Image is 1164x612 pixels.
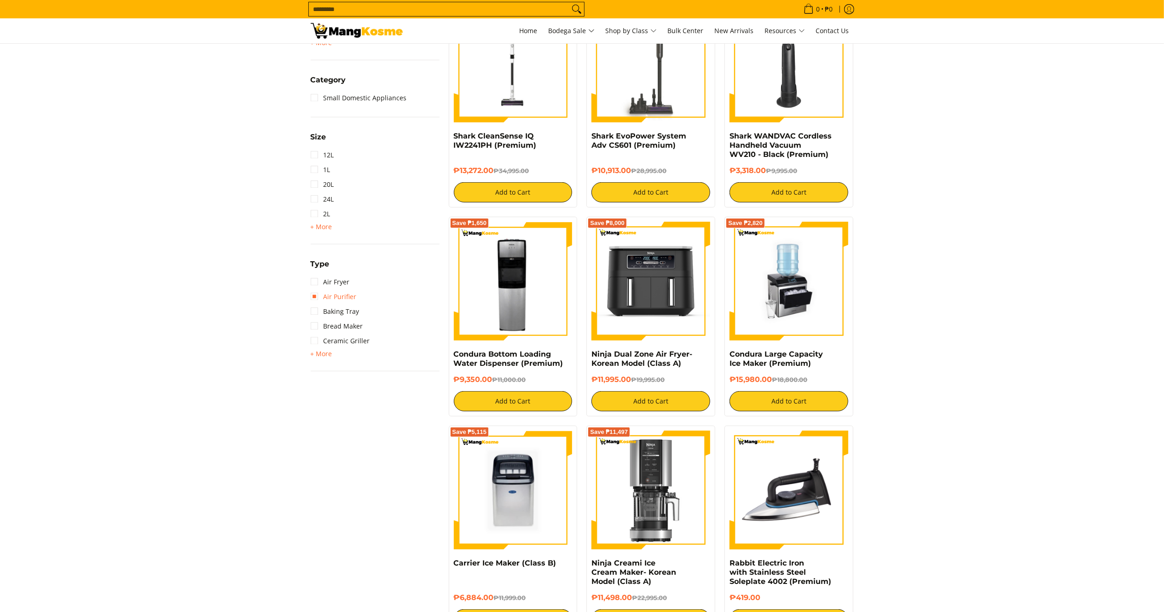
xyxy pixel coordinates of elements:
span: + More [311,39,332,46]
a: Shark CleanSense IQ IW2241PH (Premium) [454,132,537,150]
span: ₱0 [824,6,834,12]
img: Condura Bottom Loading Water Dispenser (Premium) [454,222,573,341]
a: Bread Maker [311,319,363,334]
a: 1L [311,162,330,177]
span: Category [311,76,346,84]
h6: ₱9,350.00 [454,375,573,384]
summary: Open [311,221,332,232]
span: + More [311,350,332,358]
a: Ceramic Griller [311,334,370,348]
img: https://mangkosme.com/products/rabbit-electric-iron-with-stainless-steel-soleplate-4002-class-a [730,431,848,549]
a: Bodega Sale [544,18,599,43]
span: Shop by Class [606,25,657,37]
h6: ₱6,884.00 [454,593,573,602]
img: Small Appliances l Mang Kosme: Home Appliances Warehouse Sale [311,23,403,39]
a: Ninja Creami Ice Cream Maker- Korean Model (Class A) [591,559,676,586]
img: shark-cleansense-cordless-stick-vacuum-front-full-view-mang-kosme [454,4,573,122]
span: Save ₱1,650 [452,220,487,226]
span: Home [520,26,538,35]
a: Carrier Ice Maker (Class B) [454,559,556,567]
del: ₱9,995.00 [766,167,797,174]
a: Contact Us [811,18,854,43]
h6: ₱3,318.00 [730,166,848,175]
del: ₱11,000.00 [492,376,526,383]
del: ₱28,995.00 [631,167,666,174]
img: https://mangkosme.com/products/condura-large-capacity-ice-maker-premium [730,222,848,341]
a: 2L [311,207,330,221]
a: Resources [760,18,810,43]
h6: ₱13,272.00 [454,166,573,175]
span: Save ₱5,115 [452,429,487,435]
a: Home [515,18,542,43]
span: + More [311,223,332,231]
button: Add to Cart [454,391,573,411]
span: New Arrivals [715,26,754,35]
button: Add to Cart [454,182,573,202]
span: Save ₱11,497 [590,429,628,435]
img: Carrier Ice Maker (Class B) [454,431,573,549]
span: • [801,4,836,14]
a: Shark WANDVAC Cordless Handheld Vacuum WV210 - Black (Premium) [730,132,832,159]
del: ₱34,995.00 [494,167,529,174]
del: ₱11,999.00 [494,594,526,601]
a: Air Purifier [311,289,357,304]
nav: Main Menu [412,18,854,43]
h6: ₱10,913.00 [591,166,710,175]
button: Add to Cart [591,182,710,202]
a: New Arrivals [710,18,759,43]
button: Add to Cart [730,182,848,202]
a: Ninja Dual Zone Air Fryer- Korean Model (Class A) [591,350,692,368]
del: ₱22,995.00 [632,594,667,601]
span: Bodega Sale [549,25,595,37]
a: Baking Tray [311,304,359,319]
span: Contact Us [816,26,849,35]
span: Save ₱8,000 [590,220,625,226]
button: Add to Cart [591,391,710,411]
h6: ₱11,498.00 [591,593,710,602]
a: Shop by Class [601,18,661,43]
button: Search [569,2,584,16]
a: Condura Bottom Loading Water Dispenser (Premium) [454,350,563,368]
a: Bulk Center [663,18,708,43]
img: shark-evopower-wireless-vacuum-full-view-mang-kosme [591,4,710,122]
summary: Open [311,133,326,148]
span: Size [311,133,326,141]
a: Small Domestic Appliances [311,91,407,105]
span: Resources [765,25,805,37]
summary: Open [311,76,346,91]
a: 24L [311,192,334,207]
button: Add to Cart [730,391,848,411]
span: 0 [815,6,822,12]
h6: ₱419.00 [730,593,848,602]
span: Type [311,260,330,268]
span: Bulk Center [668,26,704,35]
img: ninja-creami-ice-cream-maker-gray-korean-model-full-view-mang-kosme [591,431,710,549]
a: Shark EvoPower System Adv CS601 (Premium) [591,132,686,150]
a: Rabbit Electric Iron with Stainless Steel Soleplate 4002 (Premium) [730,559,831,586]
span: Save ₱2,820 [728,220,763,226]
summary: Open [311,348,332,359]
a: Condura Large Capacity Ice Maker (Premium) [730,350,823,368]
h6: ₱15,980.00 [730,375,848,384]
a: 12L [311,148,334,162]
del: ₱18,800.00 [772,376,807,383]
summary: Open [311,260,330,275]
h6: ₱11,995.00 [591,375,710,384]
a: Air Fryer [311,275,350,289]
img: Shark WANDVAC Cordless Handheld Vacuum WV210 - Black (Premium) [730,4,848,122]
del: ₱19,995.00 [631,376,665,383]
a: 20L [311,177,334,192]
img: ninja-dual-zone-air-fryer-full-view-mang-kosme [591,222,710,341]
